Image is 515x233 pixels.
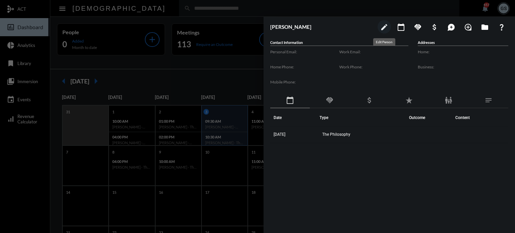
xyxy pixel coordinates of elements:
[326,96,334,104] mat-icon: handshake
[397,23,405,31] mat-icon: calendar_today
[320,108,409,127] th: Type
[495,20,508,34] button: What If?
[405,96,413,104] mat-icon: star_rate
[452,108,508,127] th: Content
[498,23,506,31] mat-icon: question_mark
[270,40,408,46] h5: Contact Information
[418,49,508,54] label: Home:
[378,20,391,34] button: edit person
[270,24,374,30] h3: [PERSON_NAME]
[478,20,492,34] button: Archives
[373,38,395,46] div: Edit Person
[481,23,489,31] mat-icon: folder
[339,49,408,54] label: Work Email:
[286,96,294,104] mat-icon: calendar_today
[270,64,339,69] label: Home Phone:
[380,23,388,31] mat-icon: edit
[414,23,422,31] mat-icon: handshake
[409,108,452,127] th: Outcome
[464,23,472,31] mat-icon: loupe
[270,108,320,127] th: Date
[322,132,350,137] span: The Philosophy
[418,64,508,69] label: Business:
[431,23,439,31] mat-icon: attach_money
[270,79,339,84] label: Mobile Phone:
[484,96,493,104] mat-icon: notes
[365,96,374,104] mat-icon: attach_money
[447,23,455,31] mat-icon: maps_ugc
[445,96,453,104] mat-icon: family_restroom
[339,64,408,69] label: Work Phone:
[274,132,285,137] span: [DATE]
[270,49,339,54] label: Personal Email:
[394,20,408,34] button: Add meeting
[411,20,424,34] button: Add Commitment
[428,20,441,34] button: Add Business
[418,40,508,46] h5: Addresses
[461,20,475,34] button: Add Introduction
[445,20,458,34] button: Add Mention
